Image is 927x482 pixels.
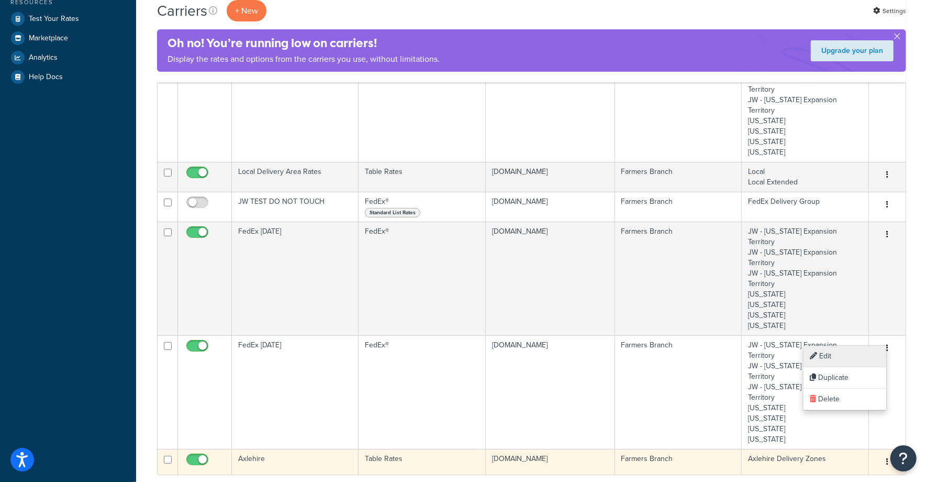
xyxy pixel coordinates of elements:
[486,162,615,192] td: [DOMAIN_NAME]
[359,222,485,335] td: FedEx®
[365,208,420,217] span: Standard List Rates
[29,15,79,24] span: Test Your Rates
[157,1,207,21] h1: Carriers
[8,68,128,86] a: Help Docs
[232,192,359,222] td: JW TEST DO NOT TOUCH
[8,9,128,28] a: Test Your Rates
[742,192,869,222] td: FedEx Delivery Group
[486,222,615,335] td: [DOMAIN_NAME]
[232,449,359,475] td: Axlehire
[803,367,886,389] a: Duplicate
[486,335,615,449] td: [DOMAIN_NAME]
[811,40,894,61] a: Upgrade your plan
[742,222,869,335] td: JW - [US_STATE] Expansion Territory JW - [US_STATE] Expansion Territory JW - [US_STATE] Expansion...
[359,449,485,475] td: Table Rates
[742,449,869,475] td: Axlehire Delivery Zones
[615,222,742,335] td: Farmers Branch
[486,192,615,222] td: [DOMAIN_NAME]
[232,162,359,192] td: Local Delivery Area Rates
[486,449,615,475] td: [DOMAIN_NAME]
[359,335,485,449] td: FedEx®
[8,29,128,48] a: Marketplace
[232,335,359,449] td: FedEx [DATE]
[873,4,906,18] a: Settings
[167,35,440,52] h4: Oh no! You’re running low on carriers!
[29,73,63,82] span: Help Docs
[890,445,917,472] button: Open Resource Center
[232,48,359,162] td: UPS [DATE]
[615,335,742,449] td: Farmers Branch
[232,222,359,335] td: FedEx [DATE]
[167,52,440,67] p: Display the rates and options from the carriers you use, without limitations.
[486,48,615,162] td: [DOMAIN_NAME]
[29,53,58,62] span: Analytics
[803,389,886,410] a: Delete
[615,162,742,192] td: Farmers Branch
[615,192,742,222] td: Farmers Branch
[742,162,869,192] td: Local Local Extended
[359,162,485,192] td: Table Rates
[615,48,742,162] td: Farmers Branch
[359,48,485,162] td: UPS®
[359,192,485,222] td: FedEx®
[742,335,869,449] td: JW - [US_STATE] Expansion Territory JW - [US_STATE] Expansion Territory JW - [US_STATE] Expansion...
[742,48,869,162] td: JW - [US_STATE] Expansion Territory JW - [US_STATE] Expansion Territory JW - [US_STATE] Expansion...
[29,34,68,43] span: Marketplace
[615,449,742,475] td: Farmers Branch
[803,346,886,367] a: Edit
[8,48,128,67] a: Analytics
